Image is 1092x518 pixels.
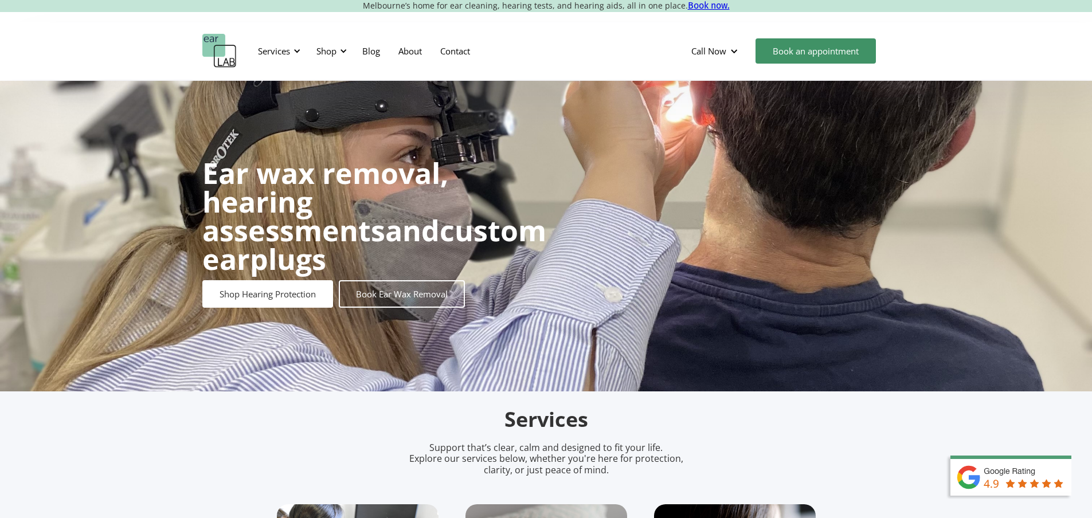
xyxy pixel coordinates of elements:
a: About [389,34,431,68]
h1: and [202,159,546,273]
h2: Services [277,406,816,433]
div: Shop [310,34,350,68]
a: Book an appointment [756,38,876,64]
a: Shop Hearing Protection [202,280,333,308]
strong: Ear wax removal, hearing assessments [202,154,448,250]
strong: custom earplugs [202,211,546,278]
a: Blog [353,34,389,68]
div: Shop [316,45,336,57]
p: Support that’s clear, calm and designed to fit your life. Explore our services below, whether you... [394,442,698,476]
div: Call Now [691,45,726,57]
a: Book Ear Wax Removal [339,280,465,308]
div: Services [258,45,290,57]
div: Services [251,34,304,68]
div: Call Now [682,34,750,68]
a: home [202,34,237,68]
a: Contact [431,34,479,68]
